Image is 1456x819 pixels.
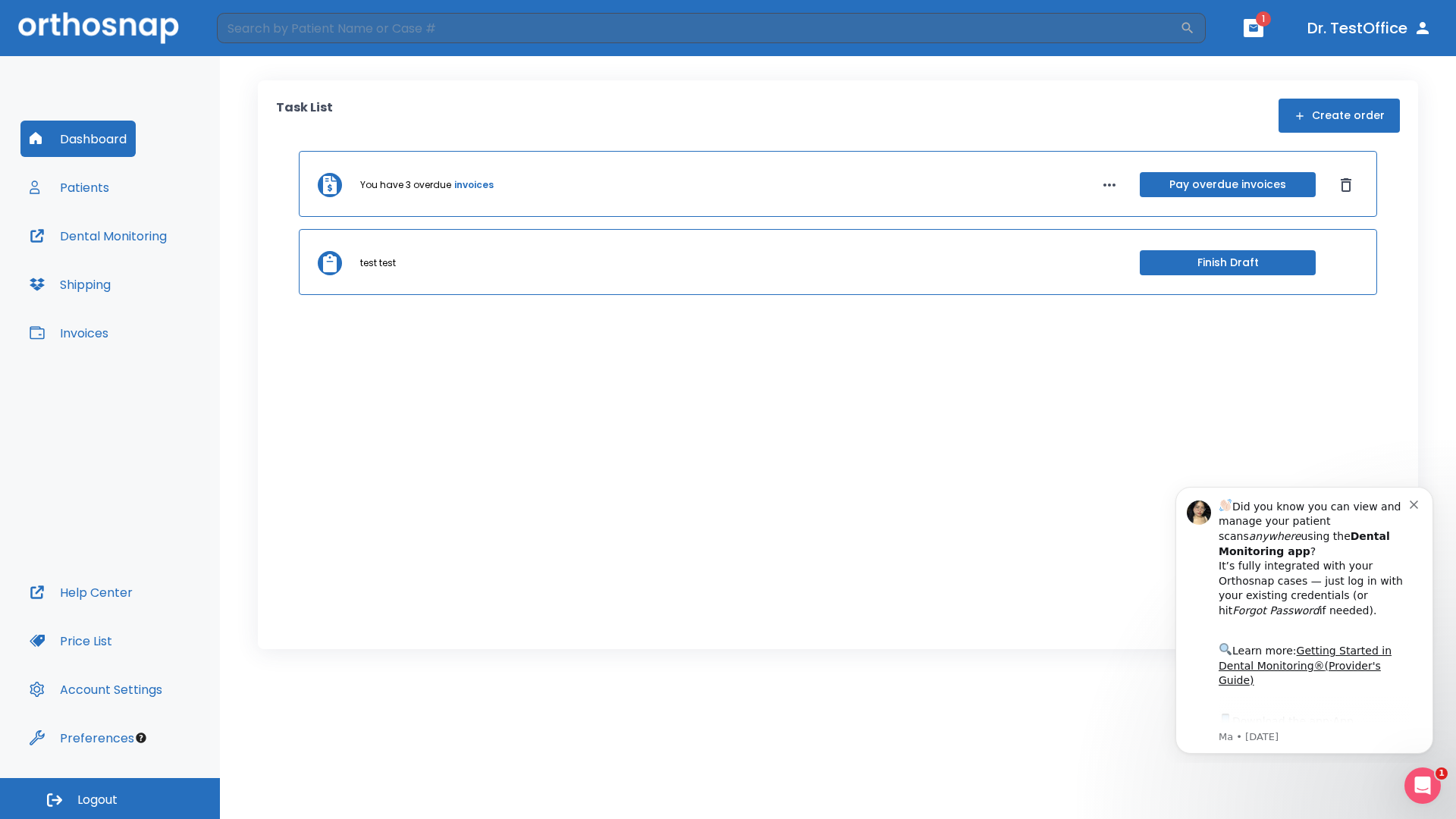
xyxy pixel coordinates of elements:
[20,574,142,610] button: Help Center
[257,24,269,36] button: Dismiss notification
[217,13,1180,43] input: Search by Patient Name or Case #
[20,218,176,254] button: Dental Monitoring
[20,121,136,157] button: Dashboard
[276,99,333,133] p: Task List
[1140,172,1316,197] button: Pay overdue invoices
[360,256,396,270] p: test test
[20,623,121,659] button: Price List
[20,266,120,303] button: Shipping
[1279,99,1400,133] button: Create order
[20,315,118,351] button: Invoices
[1256,11,1271,27] span: 1
[134,731,148,745] div: Tooltip anchor
[77,792,118,808] span: Logout
[66,242,201,269] a: App Store
[1334,173,1358,197] button: Dismiss
[20,671,171,708] button: Account Settings
[1301,14,1438,42] button: Dr. TestOffice
[1436,767,1448,780] span: 1
[1404,767,1441,804] iframe: Intercom live chat
[1140,250,1316,275] button: Finish Draft
[454,178,494,192] a: invoices
[66,257,257,271] p: Message from Ma, sent 8w ago
[1153,473,1456,763] iframe: Intercom notifications message
[66,238,257,315] div: Download the app: | ​ Let us know if you need help getting started!
[360,178,451,192] p: You have 3 overdue
[20,720,143,756] button: Preferences
[20,169,118,206] button: Patients
[18,12,179,43] img: Orthosnap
